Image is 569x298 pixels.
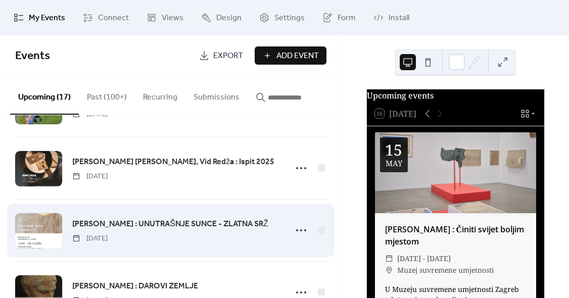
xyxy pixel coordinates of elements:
[72,156,274,168] span: [PERSON_NAME] [PERSON_NAME], Vid Redža : Ispit 2025
[386,160,402,167] div: May
[255,46,326,65] button: Add Event
[10,76,79,115] button: Upcoming (17)
[375,223,536,247] div: [PERSON_NAME] : Činiti svijet boljim mjestom
[276,50,319,62] span: Add Event
[139,4,191,31] a: Views
[72,218,268,231] a: [PERSON_NAME] : UNUTRAŠNJE SUNCE - ZLATNA SRŽ
[274,12,305,24] span: Settings
[397,253,451,265] span: [DATE] - [DATE]
[29,12,65,24] span: My Events
[366,4,417,31] a: Install
[315,4,363,31] a: Form
[135,76,185,114] button: Recurring
[397,264,494,276] span: Muzej suvremene umjetnosti
[194,4,249,31] a: Design
[72,156,274,169] a: [PERSON_NAME] [PERSON_NAME], Vid Redža : Ispit 2025
[79,76,135,114] button: Past (100+)
[192,46,251,65] a: Export
[72,280,198,293] a: [PERSON_NAME] : DAROVI ZEMLJE
[72,171,108,182] span: [DATE]
[216,12,242,24] span: Design
[72,233,108,244] span: [DATE]
[72,280,198,292] span: [PERSON_NAME] : DAROVI ZEMLJE
[367,89,544,102] div: Upcoming events
[185,76,248,114] button: Submissions
[98,12,129,24] span: Connect
[15,45,50,67] span: Events
[75,4,136,31] a: Connect
[385,264,393,276] div: ​
[162,12,183,24] span: Views
[385,253,393,265] div: ​
[252,4,312,31] a: Settings
[6,4,73,31] a: My Events
[389,12,409,24] span: Install
[385,142,402,158] div: 15
[213,50,243,62] span: Export
[338,12,356,24] span: Form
